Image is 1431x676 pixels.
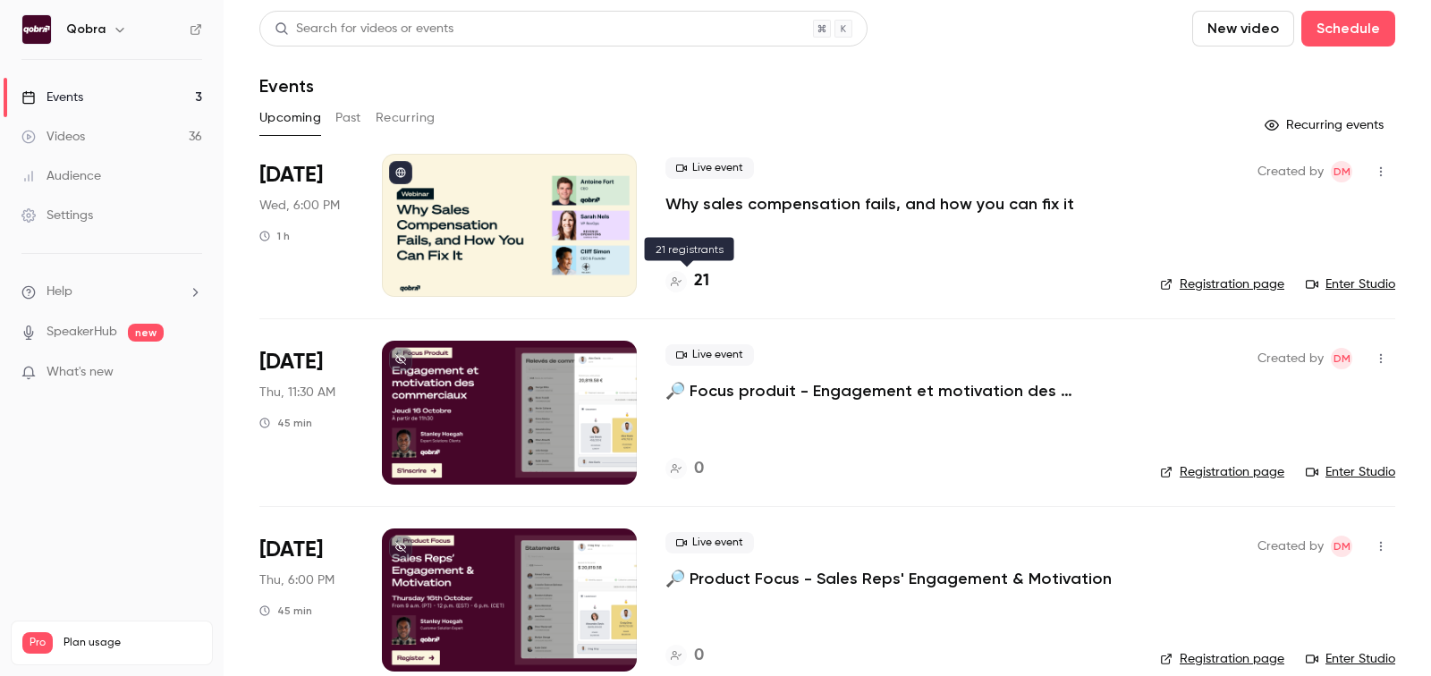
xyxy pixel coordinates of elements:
[259,536,323,564] span: [DATE]
[64,636,201,650] span: Plan usage
[1192,11,1294,46] button: New video
[21,89,83,106] div: Events
[665,568,1112,589] a: 🔎 Product Focus - Sales Reps' Engagement & Motivation
[259,384,335,401] span: Thu, 11:30 AM
[259,161,323,190] span: [DATE]
[1160,275,1284,293] a: Registration page
[47,283,72,301] span: Help
[1331,161,1352,182] span: Dylan Manceau
[665,269,709,293] a: 21
[21,128,85,146] div: Videos
[1257,161,1324,182] span: Created by
[335,104,361,132] button: Past
[1331,536,1352,557] span: Dylan Manceau
[1334,348,1351,369] span: DM
[665,644,704,668] a: 0
[66,21,106,38] h6: Qobra
[665,532,754,553] span: Live event
[47,363,114,382] span: What's new
[1334,536,1351,557] span: DM
[21,207,93,224] div: Settings
[665,193,1074,215] a: Why sales compensation fails, and how you can fix it
[22,632,53,654] span: Pro
[1257,111,1395,139] button: Recurring events
[1160,463,1284,481] a: Registration page
[1334,161,1351,182] span: DM
[259,341,353,484] div: Oct 16 Thu, 11:30 AM (Europe/Paris)
[665,457,704,481] a: 0
[22,15,51,44] img: Qobra
[1257,536,1324,557] span: Created by
[259,571,334,589] span: Thu, 6:00 PM
[21,283,202,301] li: help-dropdown-opener
[694,644,704,668] h4: 0
[275,20,453,38] div: Search for videos or events
[694,269,709,293] h4: 21
[47,323,117,342] a: SpeakerHub
[259,197,340,215] span: Wed, 6:00 PM
[1301,11,1395,46] button: Schedule
[1306,650,1395,668] a: Enter Studio
[1160,650,1284,668] a: Registration page
[1306,275,1395,293] a: Enter Studio
[259,604,312,618] div: 45 min
[21,167,101,185] div: Audience
[259,416,312,430] div: 45 min
[1257,348,1324,369] span: Created by
[259,229,290,243] div: 1 h
[694,457,704,481] h4: 0
[1331,348,1352,369] span: Dylan Manceau
[259,104,321,132] button: Upcoming
[259,528,353,672] div: Oct 16 Thu, 6:00 PM (Europe/Paris)
[665,344,754,366] span: Live event
[665,157,754,179] span: Live event
[128,324,164,342] span: new
[665,380,1131,401] a: 🔎 Focus produit - Engagement et motivation des commerciaux
[259,75,314,97] h1: Events
[259,154,353,297] div: Oct 8 Wed, 6:00 PM (Europe/Paris)
[376,104,436,132] button: Recurring
[1306,463,1395,481] a: Enter Studio
[259,348,323,376] span: [DATE]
